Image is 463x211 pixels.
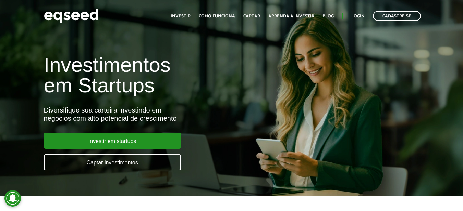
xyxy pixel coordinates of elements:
[44,55,265,96] h1: Investimentos em Startups
[44,154,181,170] a: Captar investimentos
[243,14,260,18] a: Captar
[351,14,365,18] a: Login
[322,14,334,18] a: Blog
[44,133,181,149] a: Investir em startups
[268,14,314,18] a: Aprenda a investir
[373,11,421,21] a: Cadastre-se
[44,7,99,25] img: EqSeed
[171,14,191,18] a: Investir
[199,14,235,18] a: Como funciona
[44,106,265,122] div: Diversifique sua carteira investindo em negócios com alto potencial de crescimento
